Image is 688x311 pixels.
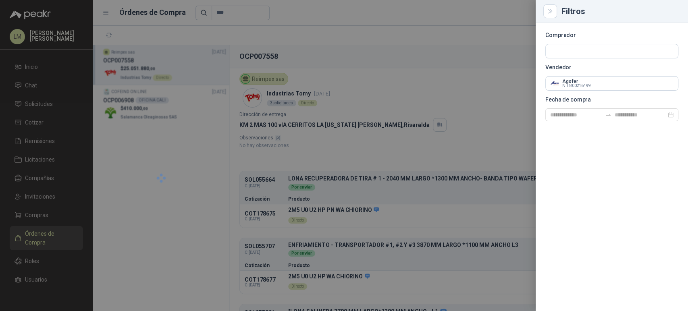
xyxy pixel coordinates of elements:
[545,6,555,16] button: Close
[605,112,611,118] span: to
[605,112,611,118] span: swap-right
[545,65,678,70] p: Vendedor
[545,33,678,37] p: Comprador
[545,97,678,102] p: Fecha de compra
[561,7,678,15] div: Filtros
